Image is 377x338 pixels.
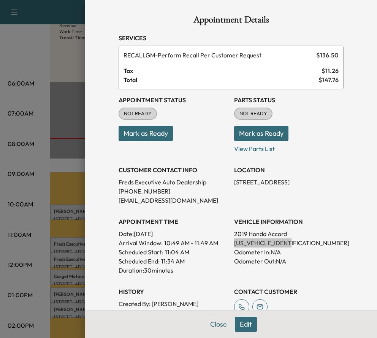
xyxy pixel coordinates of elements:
button: Edit [235,317,257,332]
h3: CONTACT CUSTOMER [234,287,344,296]
h3: APPOINTMENT TIME [119,217,228,226]
p: Date: [DATE] [119,229,228,238]
span: $ 147.76 [318,75,339,84]
p: 2019 Honda Accord [234,229,344,238]
p: Created At : [DATE] 1:04:25 PM [119,308,228,317]
span: $ 136.50 [316,51,339,60]
p: [PHONE_NUMBER] [119,187,228,196]
h3: History [119,287,228,296]
p: Duration: 30 minutes [119,266,228,275]
span: Tax [124,66,322,75]
p: Created By : [PERSON_NAME] [119,299,228,308]
p: Odometer Out: N/A [234,257,344,266]
span: $ 11.26 [322,66,339,75]
button: Close [205,317,232,332]
button: Mark as Ready [234,126,288,141]
h3: Services [119,33,344,43]
button: Mark as Ready [119,126,173,141]
p: View Parts List [234,141,344,153]
h3: Appointment Status [119,95,228,105]
p: Scheduled End: [119,257,160,266]
span: NOT READY [119,110,156,117]
p: [EMAIL_ADDRESS][DOMAIN_NAME] [119,196,228,205]
span: Total [124,75,318,84]
span: NOT READY [235,110,272,117]
p: Arrival Window: [119,238,228,248]
span: Perform Recall Per Customer Request [124,51,313,60]
h1: Appointment Details [119,15,344,27]
span: 10:49 AM - 11:49 AM [164,238,218,248]
p: 11:04 AM [165,248,189,257]
h3: CUSTOMER CONTACT INFO [119,165,228,175]
h3: Parts Status [234,95,344,105]
p: [US_VEHICLE_IDENTIFICATION_NUMBER] [234,238,344,248]
p: 11:34 AM [161,257,185,266]
p: [STREET_ADDRESS] [234,178,344,187]
h3: VEHICLE INFORMATION [234,217,344,226]
p: Scheduled Start: [119,248,163,257]
p: Odometer In: N/A [234,248,344,257]
h3: LOCATION [234,165,344,175]
p: Freds Executive Auto Dealership [119,178,228,187]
